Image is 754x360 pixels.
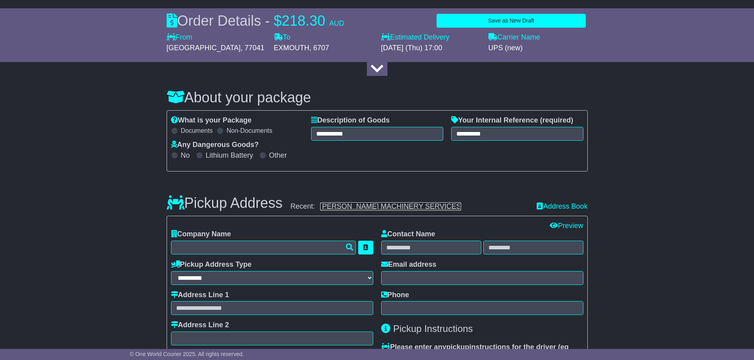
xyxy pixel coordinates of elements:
[171,141,259,149] label: Any Dangerous Goods?
[269,151,287,160] label: Other
[171,116,252,125] label: What is your Package
[446,343,469,351] span: pickup
[181,151,190,160] label: No
[329,19,344,27] span: AUD
[381,343,583,360] label: Please enter any instructions for the driver ( )
[274,44,310,52] span: EXMOUTH
[437,14,585,28] button: Save as New Draft
[274,13,282,29] span: $
[381,230,435,239] label: Contact Name
[167,44,241,52] span: [GEOGRAPHIC_DATA]
[381,33,481,42] label: Estimated Delivery
[381,44,481,53] div: [DATE] (Thu) 17:00
[537,202,587,211] a: Address Book
[310,44,329,52] span: , 6707
[167,90,588,106] h3: About your package
[206,151,253,160] label: Lithium Battery
[451,116,574,125] label: Your Internal Reference (required)
[241,44,264,52] span: , 77041
[393,323,473,334] span: Pickup Instructions
[171,321,229,330] label: Address Line 2
[311,116,390,125] label: Description of Goods
[320,202,461,211] a: [PERSON_NAME] MACHINERY SERVICES
[167,12,344,29] div: Order Details -
[488,33,540,42] label: Carrier Name
[282,13,325,29] span: 218.30
[291,202,529,211] div: Recent:
[226,127,272,134] label: Non-Documents
[171,260,252,269] label: Pickup Address Type
[550,222,583,230] a: Preview
[171,230,231,239] label: Company Name
[181,127,213,134] label: Documents
[167,33,192,42] label: From
[167,195,283,211] h3: Pickup Address
[381,291,409,300] label: Phone
[488,44,588,53] div: UPS (new)
[274,33,291,42] label: To
[130,351,244,357] span: © One World Courier 2025. All rights reserved.
[381,260,437,269] label: Email address
[171,291,229,300] label: Address Line 1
